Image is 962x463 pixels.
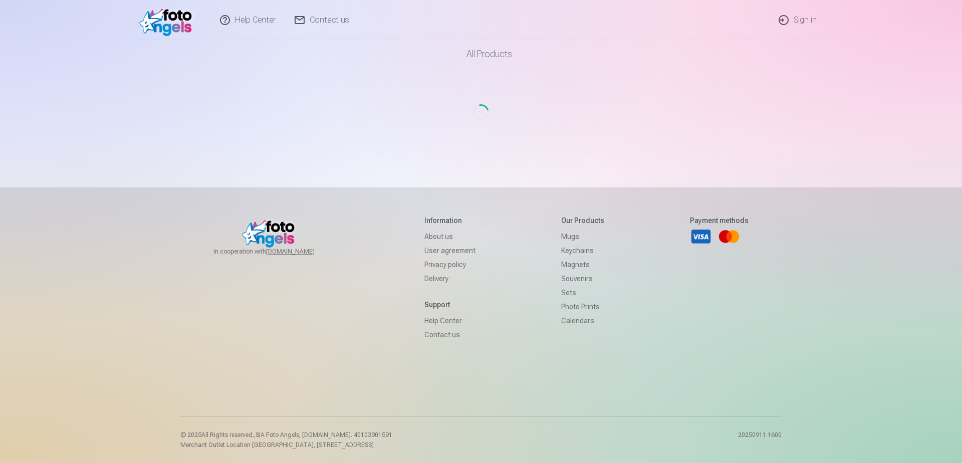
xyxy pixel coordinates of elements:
[561,229,604,244] a: Mugs
[424,258,475,272] a: Privacy policy
[139,4,197,36] img: /v1
[561,272,604,286] a: Souvenirs
[424,229,475,244] a: About us
[180,431,392,439] p: © 2025 All Rights reserved. ,
[213,248,339,256] span: In cooperation with
[561,314,604,328] a: Calendars
[738,431,782,449] p: 20250911.1600
[690,215,749,225] h5: Payment methods
[424,272,475,286] a: Delivery
[561,215,604,225] h5: Our products
[424,314,475,328] a: Help Center
[690,225,712,248] a: Visa
[256,431,392,438] span: SIA Foto Angels, [DOMAIN_NAME]. 40103901591
[424,300,475,310] h5: Support
[438,40,524,68] a: All products
[561,244,604,258] a: Keychains
[424,244,475,258] a: User agreement
[424,215,475,225] h5: Information
[424,328,475,342] a: Contact us
[561,286,604,300] a: Sets
[561,300,604,314] a: Photo prints
[266,248,339,256] a: [DOMAIN_NAME]
[180,441,392,449] p: Merchant Outlet Location [GEOGRAPHIC_DATA], [STREET_ADDRESS]
[561,258,604,272] a: Magnets
[718,225,740,248] a: Mastercard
